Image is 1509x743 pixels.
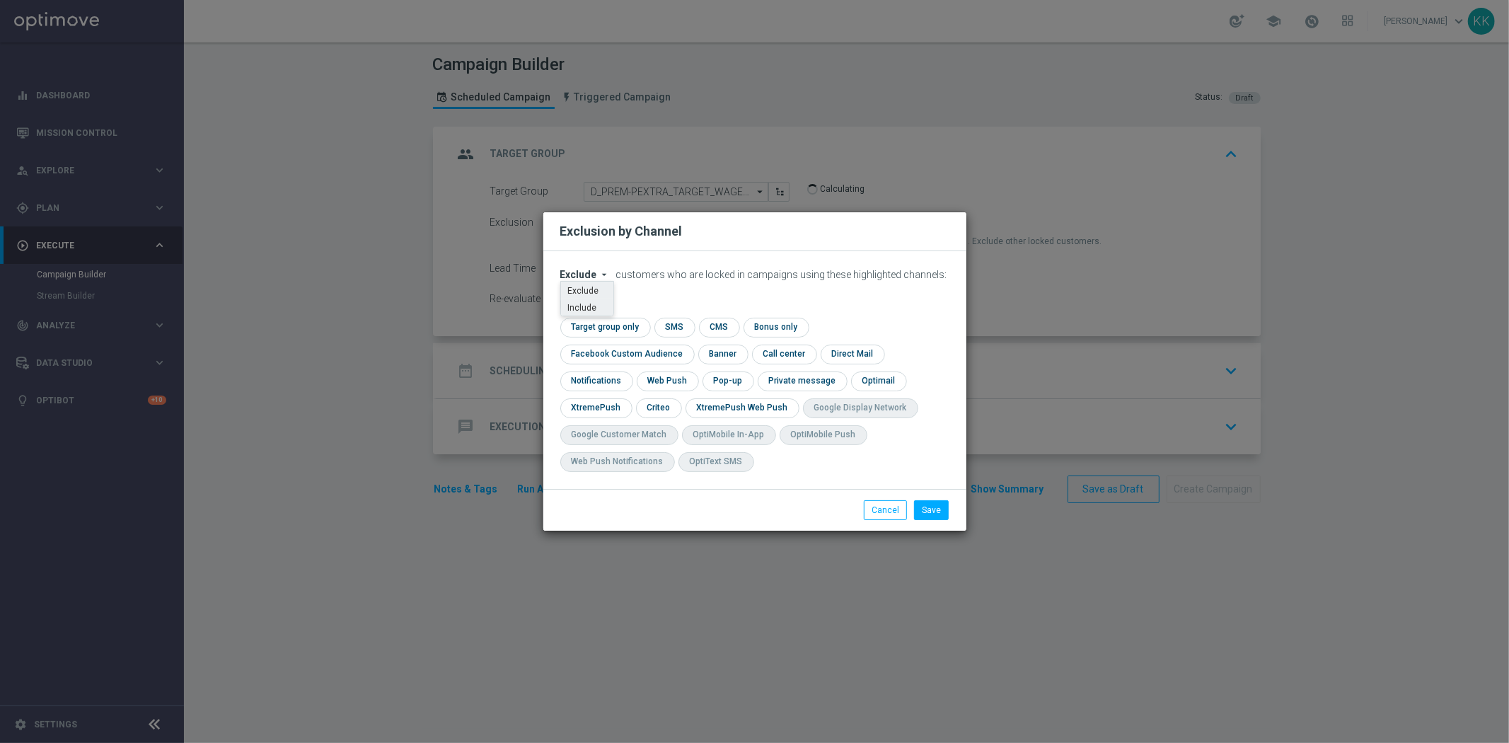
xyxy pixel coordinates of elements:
button: Save [914,500,949,520]
div: Web Push Notifications [572,456,664,468]
i: arrow_drop_down [599,269,611,280]
div: OptiMobile In-App [693,429,765,441]
div: OptiText SMS [690,456,743,468]
span: Exclude [560,269,597,280]
div: OptiMobile Push [791,429,856,441]
div: customers who are locked in campaigns using these highlighted channels: [560,269,949,281]
h2: Exclusion by Channel [560,223,683,240]
ng-dropdown-panel: Options list [560,281,614,316]
button: Cancel [864,500,907,520]
div: Google Display Network [814,402,907,414]
div: Google Customer Match [572,429,667,441]
button: Exclude arrow_drop_down [560,269,614,281]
